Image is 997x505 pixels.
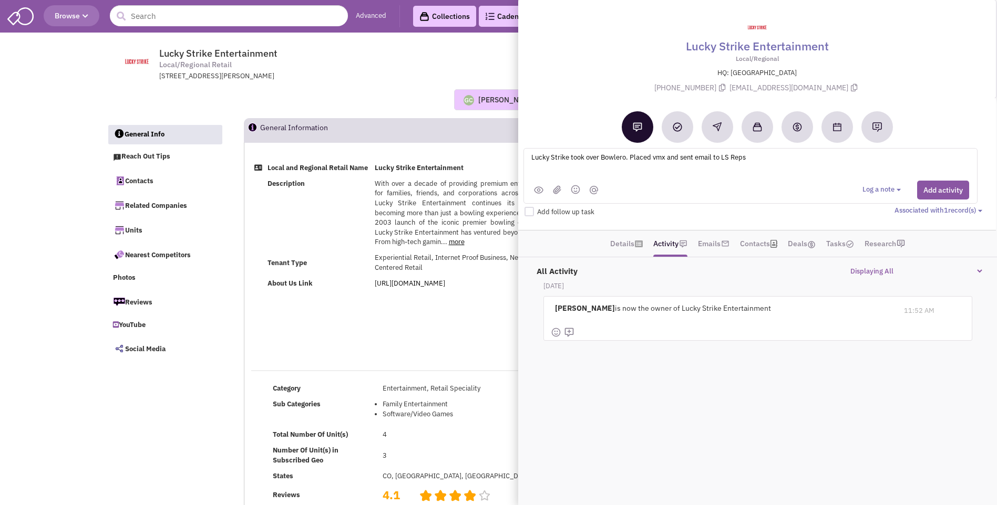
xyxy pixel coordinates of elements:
li: Software/Video Games [383,409,554,419]
span: Lucky Strike Entertainment [159,47,277,59]
img: public.png [534,186,543,194]
a: Advanced [356,11,386,21]
img: www.luckystrikesocial.com [114,48,161,75]
img: Add a Task [673,122,682,132]
b: Reviews [273,490,300,499]
img: Cadences_logo.png [485,13,495,20]
span: Browse [55,11,88,20]
span: 1 [944,206,948,215]
img: icon-collection-lavender-black.svg [419,12,429,22]
a: [URL][DOMAIN_NAME] [375,279,445,288]
div: [STREET_ADDRESS][PERSON_NAME] [159,71,434,81]
span: Add follow up task [537,207,594,216]
a: Emails [698,236,721,251]
button: Browse [44,5,99,26]
a: Reach Out Tips [108,147,222,167]
p: Local/Regional [530,54,984,63]
b: About Us Link [268,279,313,288]
img: Reachout [713,122,722,131]
div: is now the owner of Lucky Strike Entertainment [551,297,896,320]
a: Related Companies [108,194,222,216]
input: Search [110,5,348,26]
b: Category [273,384,301,393]
a: Cadences [479,6,537,27]
p: HQ: [GEOGRAPHIC_DATA] [530,68,984,78]
img: TaskCount.png [846,240,854,248]
a: Research [865,236,896,251]
b: Tenant Type [268,258,307,267]
li: Family Entertainment [383,399,554,409]
a: Social Media [108,338,222,360]
img: research-icon.png [897,239,905,248]
img: Schedule a Meeting [833,123,841,131]
img: Create a deal [792,122,803,132]
img: (jpg,png,gif,doc,docx,xls,xlsx,pdf,txt) [553,185,561,194]
button: Associated with1record(s) [895,206,985,216]
a: Details [610,236,634,251]
img: mdi_comment-add-outline.png [564,327,574,338]
a: General Info [108,125,223,145]
a: Deals [788,236,816,251]
b: [DATE] [543,281,564,290]
a: Photos [108,268,222,288]
a: Collections [413,6,476,27]
a: Nearest Competitors [108,244,222,266]
button: Add to a collection [742,111,773,143]
img: Add a note [633,122,642,132]
a: Reviews [108,291,222,313]
b: [PERSON_NAME] [555,303,615,313]
div: [PERSON_NAME] [478,94,536,105]
b: Sub Categories [273,399,321,408]
img: emoji.png [571,185,580,194]
a: more [449,237,465,246]
a: Lucky Strike Entertainment [686,38,829,54]
span: With over a decade of providing premium entertainment for families, friends, and corporations acr... [375,179,554,246]
td: Entertainment, Retail Speciality [379,381,557,396]
label: All Activity [531,260,578,277]
a: Contacts [108,170,222,192]
span: [EMAIL_ADDRESS][DOMAIN_NAME] [729,83,860,92]
td: CO, [GEOGRAPHIC_DATA], [GEOGRAPHIC_DATA] [379,468,557,484]
img: SmartAdmin [7,5,34,25]
h2: 4.1 [383,487,411,492]
b: Local and Regional Retail Name [268,163,368,172]
img: icon-dealamount.png [807,240,816,249]
a: Contacts [740,236,770,251]
button: Add activity [917,181,969,199]
span: [PHONE_NUMBER] [654,83,729,92]
img: mantion.png [590,186,598,194]
img: icon-note.png [679,239,687,248]
b: States [273,471,293,480]
img: Request research [872,122,882,132]
b: Lucky Strike Entertainment [375,163,464,172]
td: 3 [379,443,557,468]
b: Description [268,179,305,188]
img: icon-email-active-16.png [721,239,729,248]
a: Tasks [826,236,854,251]
a: YouTube [108,315,222,335]
img: Add to a collection [753,122,762,132]
a: Units [108,219,222,241]
span: Local/Regional Retail [159,59,232,70]
img: face-smile.png [551,327,561,338]
td: 4 [379,427,557,443]
span: 11:52 AM [904,306,934,315]
h2: General Information [260,119,388,142]
a: Activity [653,236,679,251]
td: Experiential Retail, Internet Proof Business, Neighborhood Centered Retail [372,250,557,276]
button: Log a note [862,185,904,195]
b: Total Number Of Unit(s) [273,430,348,439]
b: Number Of Unit(s) in Subscribed Geo [273,446,338,465]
